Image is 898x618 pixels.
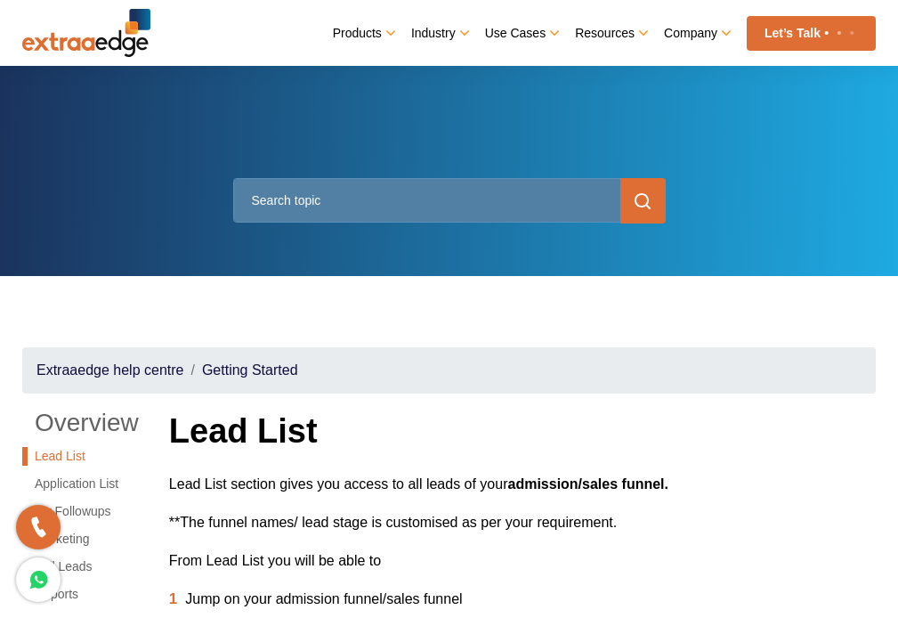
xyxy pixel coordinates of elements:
p: **The funnel names/ lead stage is customised as per your requirement. [169,510,876,535]
a: Application List [22,475,142,493]
a: Extraaedge help centre [36,362,183,378]
a: Products [333,20,393,45]
a: Overview [22,408,142,438]
input: submit [620,178,666,224]
p: Lead List section gives you access to all leads of your [169,472,876,497]
h3: Overview [35,408,139,438]
a: Marketing [22,530,142,549]
a: Fail Leads [22,557,142,576]
li: Jump on your admission funnel/sales funnel [169,587,876,612]
a: Let’s Talk [747,16,876,51]
a: My Followups [22,502,142,521]
h1: Lead List [169,408,876,454]
p: From Lead List you will be able to [169,549,876,573]
a: Company [664,20,729,45]
input: Search topic [233,178,666,223]
a: Industry [411,20,467,45]
a: Getting Started [202,362,298,378]
a: Reports [22,585,142,604]
a: Resources [575,20,646,45]
a: Use Cases [485,20,557,45]
strong: admission/sales funnel. [507,476,668,492]
nav: breadcrumb [22,347,876,394]
a: Lead List [22,447,142,466]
